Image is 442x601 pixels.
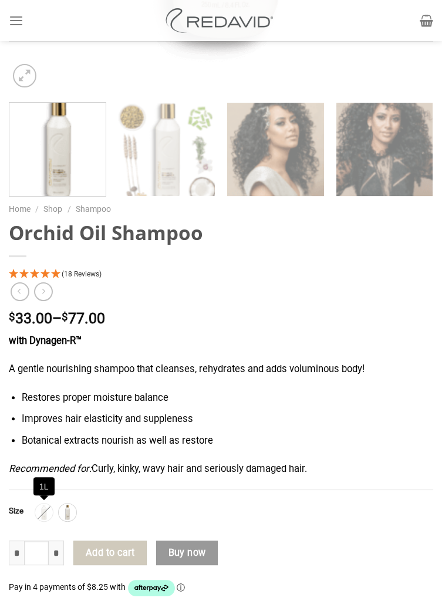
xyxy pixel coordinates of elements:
[9,507,23,515] label: Size
[9,312,433,326] p: –
[9,461,433,477] p: Curly, kinky, wavy hair and seriously damaged hair.
[9,362,433,377] p: A gentle nourishing shampoo that cleanses, rehydrates and adds voluminous body!
[22,390,433,406] li: Restores proper moisture balance
[9,335,82,346] strong: with Dynagen-R™
[9,100,106,196] img: REDAVID Orchid Oil Shampoo
[73,541,146,565] button: Add to cart
[9,6,23,35] a: Menu
[9,220,433,245] h1: Orchid Oil Shampoo
[22,433,433,449] li: Botanical extracts nourish as well as restore
[9,204,31,214] a: Home
[163,8,280,33] img: REDAVID Salon Products | United States
[62,310,105,327] bdi: 77.00
[43,204,62,214] a: Shop
[9,582,127,592] span: Pay in 4 payments of $8.25 with
[22,411,433,427] li: Improves hair elasticity and suppleness
[177,582,185,592] a: Information - Opens a dialog
[59,504,76,521] div: 250ml
[118,103,214,199] img: REDAVID Orchid Oil Shampoo
[156,541,218,565] button: Buy now
[68,204,71,214] span: /
[62,312,68,323] span: $
[9,312,15,323] span: $
[62,270,102,278] span: (18 Reviews)
[9,310,52,327] bdi: 33.00
[9,267,433,283] div: 4.94 Stars - 18
[9,463,92,474] em: Recommended for:
[36,505,52,520] img: 1L
[35,204,39,214] span: /
[76,204,111,214] a: Shampoo
[60,505,75,520] img: 250ml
